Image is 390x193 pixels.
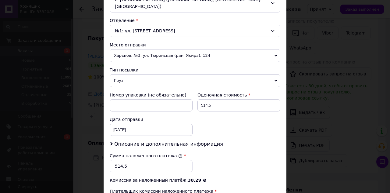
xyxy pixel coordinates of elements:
div: Дата отправки [110,116,193,122]
div: Комиссия за наложенный платёж: [110,177,280,183]
span: Харьков: №3: ул. Тюринская (ран. Якира), 124 [110,49,280,62]
span: Груз [110,74,280,87]
span: Описание и дополнительная информация [114,141,223,147]
div: Номер упаковки (не обязательно) [110,92,193,98]
span: Тип посылки [110,67,138,72]
label: Сумма наложенного платежа [110,153,183,158]
span: 30.29 ₴ [188,178,206,183]
div: Отделение [110,17,280,24]
div: Оценочная стоимость [197,92,280,98]
span: Место отправки [110,42,146,47]
div: №1: ул. [STREET_ADDRESS] [110,25,280,37]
